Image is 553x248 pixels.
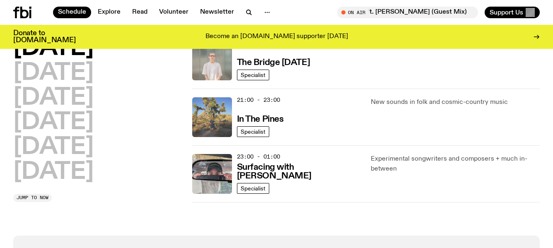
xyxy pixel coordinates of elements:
span: 21:00 - 23:00 [237,96,280,104]
button: [DATE] [13,161,94,184]
h3: Surfacing with [PERSON_NAME] [237,163,361,181]
a: Surfacing with [PERSON_NAME] [237,161,361,181]
p: New sounds in folk and cosmic-country music [371,97,540,107]
span: Specialist [241,185,266,191]
button: [DATE] [13,111,94,135]
span: Jump to now [17,195,48,200]
p: Experimental songwriters and composers + much in-between [371,154,540,174]
h3: In The Pines [237,115,284,124]
a: Read [127,7,152,18]
h3: The Bridge [DATE] [237,58,310,67]
span: Specialist [241,128,266,135]
a: Specialist [237,70,269,80]
a: Specialist [237,126,269,137]
a: In The Pines [237,113,284,124]
button: Support Us [485,7,540,18]
a: Schedule [53,7,91,18]
a: Specialist [237,183,269,194]
a: The Bridge [DATE] [237,57,310,67]
p: Become an [DOMAIN_NAME] supporter [DATE] [205,33,348,41]
button: [DATE] [13,62,94,85]
button: [DATE] [13,87,94,110]
a: Newsletter [195,7,239,18]
span: Support Us [490,9,523,16]
img: Mara stands in front of a frosted glass wall wearing a cream coloured t-shirt and black glasses. ... [192,41,232,80]
button: On AirSunsets with Nazty Gurl ft. [PERSON_NAME] (Guest Mix) [337,7,478,18]
a: Explore [93,7,126,18]
button: Jump to now [13,194,52,202]
a: Volunteer [154,7,193,18]
img: Johanna stands in the middle distance amongst a desert scene with large cacti and trees. She is w... [192,97,232,137]
span: Specialist [241,72,266,78]
span: 23:00 - 01:00 [237,153,280,161]
h3: Donate to [DOMAIN_NAME] [13,30,76,44]
button: [DATE] [13,136,94,159]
